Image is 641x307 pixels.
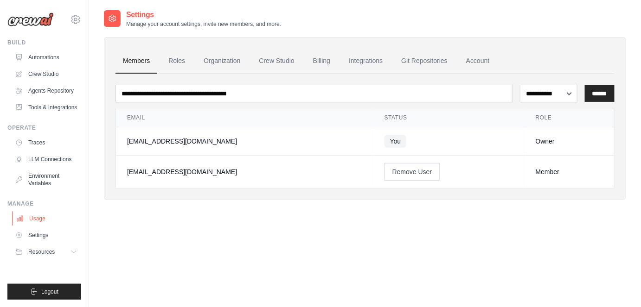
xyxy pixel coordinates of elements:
[161,49,192,74] a: Roles
[373,108,525,127] th: Status
[126,20,281,28] p: Manage your account settings, invite new members, and more.
[11,228,81,243] a: Settings
[115,49,157,74] a: Members
[7,13,54,26] img: Logo
[116,108,373,127] th: Email
[11,244,81,259] button: Resources
[525,108,614,127] th: Role
[459,49,497,74] a: Account
[385,163,440,181] button: Remove User
[12,211,82,226] a: Usage
[11,169,81,191] a: Environment Variables
[28,248,55,256] span: Resources
[11,152,81,167] a: LLM Connections
[127,167,362,176] div: [EMAIL_ADDRESS][DOMAIN_NAME]
[394,49,455,74] a: Git Repositories
[341,49,390,74] a: Integrations
[7,39,81,46] div: Build
[127,137,362,146] div: [EMAIL_ADDRESS][DOMAIN_NAME]
[11,135,81,150] a: Traces
[7,284,81,300] button: Logout
[252,49,302,74] a: Crew Studio
[385,135,407,148] span: You
[196,49,248,74] a: Organization
[536,137,603,146] div: Owner
[11,100,81,115] a: Tools & Integrations
[536,167,603,176] div: Member
[11,67,81,81] a: Crew Studio
[126,9,281,20] h2: Settings
[11,83,81,98] a: Agents Repository
[41,288,58,295] span: Logout
[306,49,338,74] a: Billing
[7,200,81,207] div: Manage
[11,50,81,65] a: Automations
[7,124,81,132] div: Operate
